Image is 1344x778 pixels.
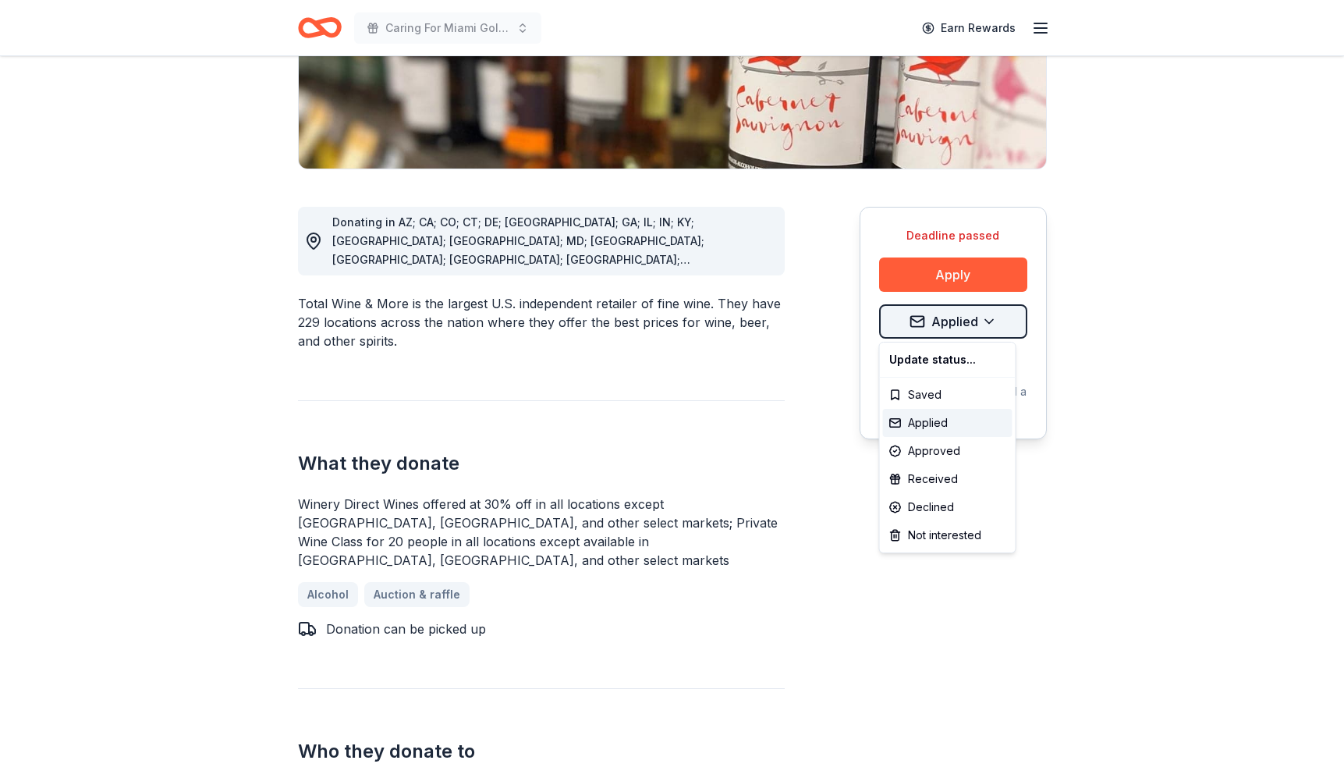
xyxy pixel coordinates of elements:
[883,493,1012,521] div: Declined
[883,381,1012,409] div: Saved
[883,346,1012,374] div: Update status...
[385,19,510,37] span: Caring For Miami Golf Tournament
[883,521,1012,549] div: Not interested
[883,465,1012,493] div: Received
[883,437,1012,465] div: Approved
[883,409,1012,437] div: Applied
